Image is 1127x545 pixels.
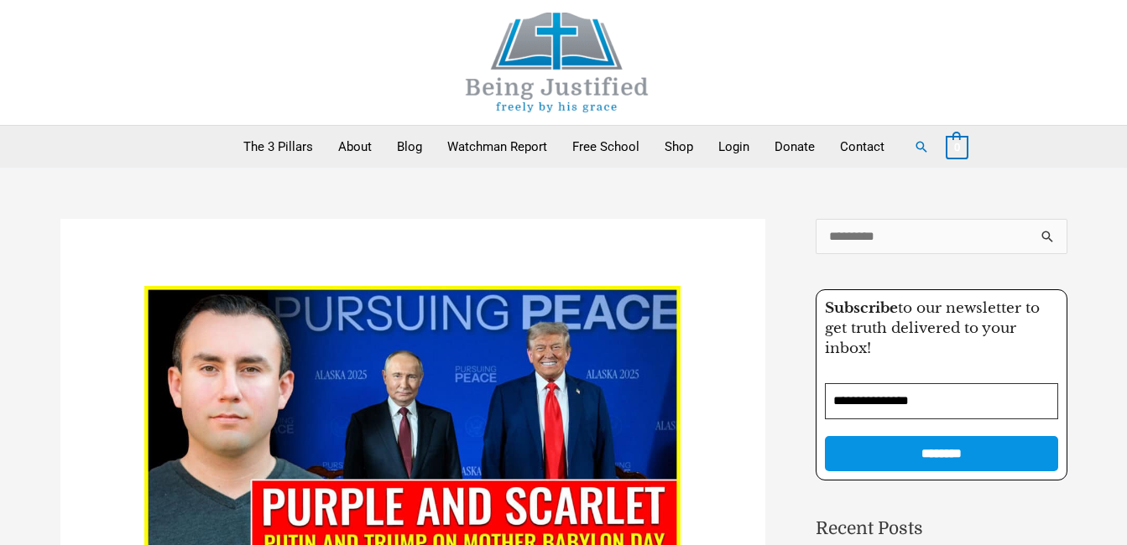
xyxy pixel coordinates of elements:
[825,299,898,317] strong: Subscribe
[946,139,968,154] a: View Shopping Cart, empty
[431,13,683,112] img: Being Justified
[560,126,652,168] a: Free School
[384,126,435,168] a: Blog
[231,126,326,168] a: The 3 Pillars
[706,126,762,168] a: Login
[435,126,560,168] a: Watchman Report
[954,141,960,153] span: 0
[652,126,706,168] a: Shop
[914,139,929,154] a: Search button
[825,383,1058,419] input: Email Address *
[762,126,827,168] a: Donate
[816,516,1067,542] h2: Recent Posts
[326,126,384,168] a: About
[825,299,1040,357] span: to our newsletter to get truth delivered to your inbox!
[827,126,897,168] a: Contact
[231,126,897,168] nav: Primary Site Navigation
